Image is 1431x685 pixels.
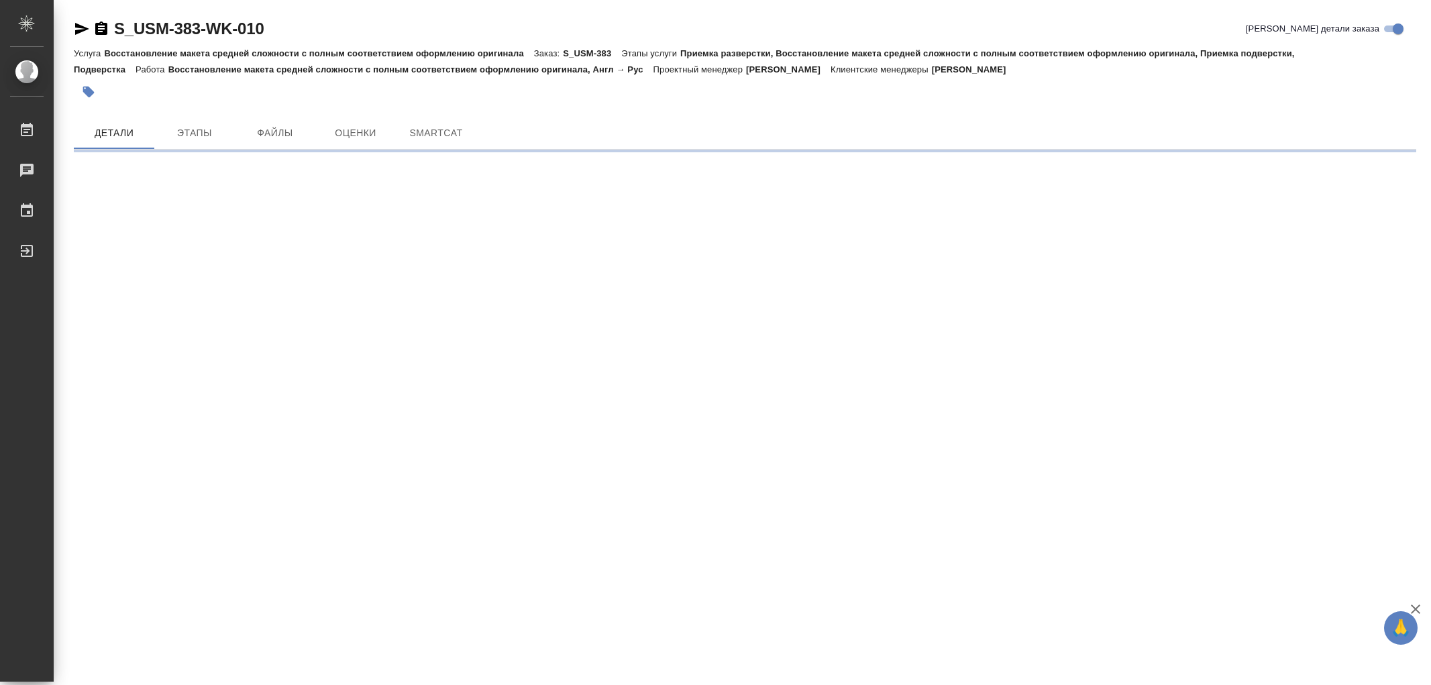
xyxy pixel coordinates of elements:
[74,21,90,37] button: Скопировать ссылку для ЯМессенджера
[162,125,227,142] span: Этапы
[1384,611,1418,645] button: 🙏
[1246,22,1379,36] span: [PERSON_NAME] детали заказа
[136,64,168,74] p: Работа
[621,48,680,58] p: Этапы услуги
[93,21,109,37] button: Скопировать ссылку
[104,48,533,58] p: Восстановление макета средней сложности с полным соответствием оформлению оригинала
[831,64,932,74] p: Клиентские менеджеры
[323,125,388,142] span: Оценки
[932,64,1016,74] p: [PERSON_NAME]
[404,125,468,142] span: SmartCat
[74,48,104,58] p: Услуга
[746,64,831,74] p: [PERSON_NAME]
[74,48,1295,74] p: Приемка разверстки, Восстановление макета средней сложности с полным соответствием оформлению ори...
[1389,614,1412,642] span: 🙏
[653,64,746,74] p: Проектный менеджер
[563,48,621,58] p: S_USM-383
[534,48,563,58] p: Заказ:
[74,77,103,107] button: Добавить тэг
[168,64,653,74] p: Восстановление макета средней сложности с полным соответствием оформлению оригинала, Англ → Рус
[82,125,146,142] span: Детали
[243,125,307,142] span: Файлы
[114,19,264,38] a: S_USM-383-WK-010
